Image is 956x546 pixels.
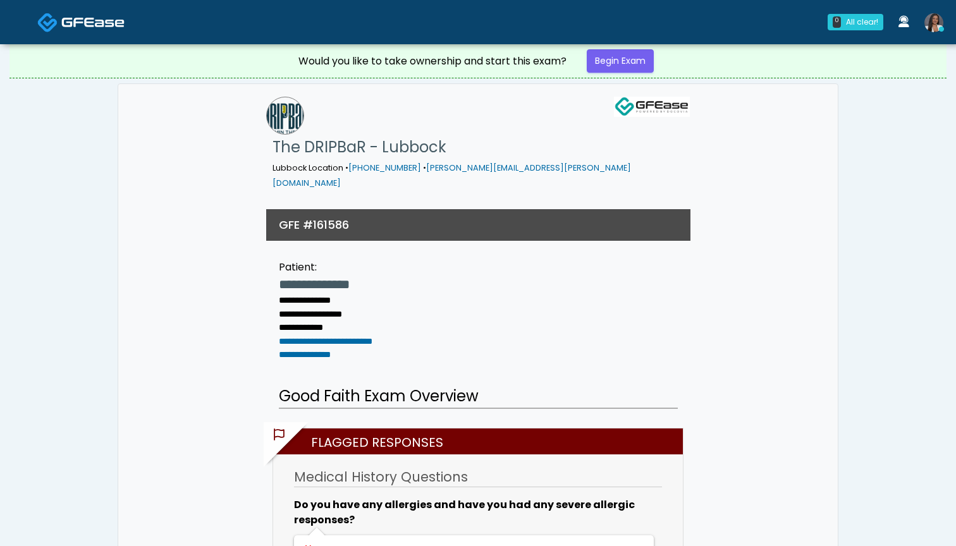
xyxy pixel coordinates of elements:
img: GFEase Logo [614,97,690,117]
b: Do you have any allergies and have you had any severe allergic responses? [294,497,635,527]
span: • [345,162,348,173]
a: [PHONE_NUMBER] [348,162,421,173]
img: Docovia [61,16,125,28]
span: • [423,162,426,173]
a: [PERSON_NAME][EMAIL_ADDRESS][PERSON_NAME][DOMAIN_NAME] [273,162,631,188]
img: Docovia [37,12,58,33]
a: Docovia [37,1,125,42]
div: All clear! [846,16,878,28]
a: 0 All clear! [820,9,891,35]
a: Begin Exam [587,49,654,73]
small: Lubbock Location [273,162,631,188]
div: 0 [833,16,841,28]
img: The DRIPBaR - Lubbock [266,97,304,135]
h3: Medical History Questions [294,468,662,487]
h2: Flagged Responses [279,428,683,454]
h2: Good Faith Exam Overview [279,385,678,409]
h1: The DRIPBaR - Lubbock [273,135,690,160]
h3: GFE #161586 [279,217,349,233]
div: Patient: [279,260,372,275]
img: Anjali Nandakumar [924,13,943,32]
div: Would you like to take ownership and start this exam? [298,54,567,69]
